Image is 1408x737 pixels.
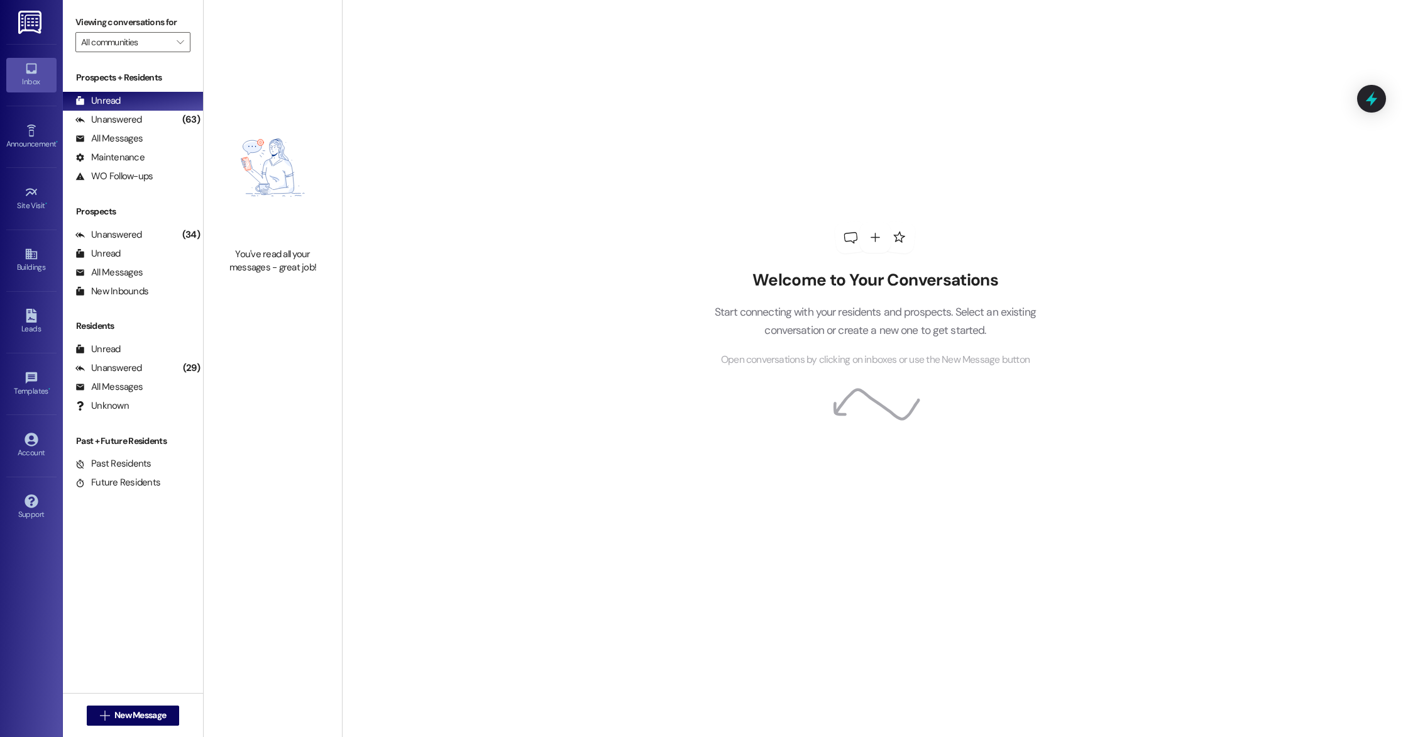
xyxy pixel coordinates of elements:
[63,319,203,333] div: Residents
[45,199,47,208] span: •
[6,429,57,463] a: Account
[81,32,170,52] input: All communities
[179,110,203,130] div: (63)
[75,343,121,356] div: Unread
[75,170,153,183] div: WO Follow-ups
[75,380,143,394] div: All Messages
[75,94,121,108] div: Unread
[75,457,151,470] div: Past Residents
[179,225,203,245] div: (34)
[75,151,145,164] div: Maintenance
[217,94,328,241] img: empty-state
[695,303,1055,339] p: Start connecting with your residents and prospects. Select an existing conversation or create a n...
[6,367,57,401] a: Templates •
[6,58,57,92] a: Inbox
[6,182,57,216] a: Site Visit •
[18,11,44,34] img: ResiDesk Logo
[48,385,50,394] span: •
[75,362,142,375] div: Unanswered
[695,270,1055,291] h2: Welcome to Your Conversations
[75,285,148,298] div: New Inbounds
[63,71,203,84] div: Prospects + Residents
[63,205,203,218] div: Prospects
[721,352,1030,368] span: Open conversations by clicking on inboxes or use the New Message button
[100,711,109,721] i: 
[87,706,180,726] button: New Message
[63,435,203,448] div: Past + Future Residents
[6,243,57,277] a: Buildings
[180,358,203,378] div: (29)
[177,37,184,47] i: 
[75,476,160,489] div: Future Residents
[75,228,142,241] div: Unanswered
[75,13,190,32] label: Viewing conversations for
[217,248,328,275] div: You've read all your messages - great job!
[6,490,57,524] a: Support
[6,305,57,339] a: Leads
[75,113,142,126] div: Unanswered
[56,138,58,147] span: •
[114,709,166,722] span: New Message
[75,132,143,145] div: All Messages
[75,399,129,413] div: Unknown
[75,266,143,279] div: All Messages
[75,247,121,260] div: Unread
